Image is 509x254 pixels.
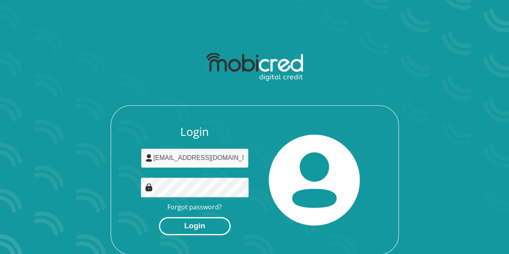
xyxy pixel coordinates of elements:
[141,148,249,168] input: Username
[159,217,231,235] button: Login
[206,53,303,81] img: mobicred logo
[167,203,222,211] a: Forgot password?
[145,183,153,191] img: Image
[141,125,249,139] h3: Login
[145,154,153,162] img: user-icon image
